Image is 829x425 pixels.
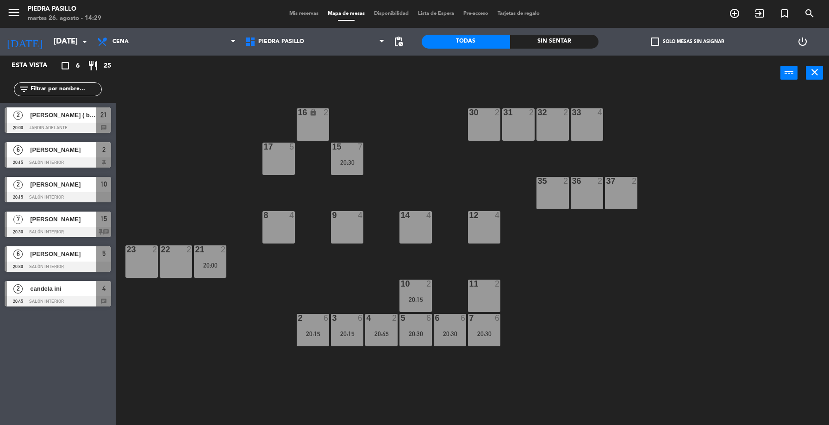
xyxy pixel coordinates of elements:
[13,180,23,189] span: 2
[400,314,401,322] div: 5
[263,211,264,219] div: 8
[797,36,808,47] i: power_settings_new
[784,67,795,78] i: power_input
[258,38,304,45] span: Piedra Pasillo
[495,211,500,219] div: 4
[60,60,71,71] i: crop_square
[104,61,111,71] span: 25
[5,60,67,71] div: Esta vista
[529,108,535,117] div: 2
[598,108,603,117] div: 4
[563,177,569,185] div: 2
[468,331,500,337] div: 20:30
[30,284,96,294] span: candela ini
[369,11,413,16] span: Disponibilidad
[289,211,295,219] div: 4
[285,11,323,16] span: Mis reservas
[413,11,459,16] span: Lista de Espera
[30,110,96,120] span: [PERSON_NAME] ( big box bar )
[493,11,544,16] span: Tarjetas de regalo
[187,245,192,254] div: 2
[563,108,569,117] div: 2
[598,177,603,185] div: 2
[393,36,404,47] span: pending_actions
[331,331,363,337] div: 20:15
[806,66,823,80] button: close
[632,177,637,185] div: 2
[126,245,127,254] div: 23
[28,14,101,23] div: martes 26. agosto - 14:29
[323,11,369,16] span: Mapa de mesas
[28,5,101,14] div: Piedra Pasillo
[434,331,466,337] div: 20:30
[79,36,90,47] i: arrow_drop_down
[102,248,106,259] span: 5
[809,67,820,78] i: close
[100,109,107,120] span: 21
[112,38,129,45] span: Cena
[13,250,23,259] span: 6
[365,331,398,337] div: 20:45
[76,61,80,71] span: 6
[426,314,432,322] div: 6
[324,108,329,117] div: 2
[651,37,724,46] label: Solo mesas sin asignar
[426,211,432,219] div: 4
[358,143,363,151] div: 7
[780,66,798,80] button: power_input
[459,11,493,16] span: Pre-acceso
[102,144,106,155] span: 2
[30,249,96,259] span: [PERSON_NAME]
[30,84,101,94] input: Filtrar por nombre...
[358,314,363,322] div: 6
[495,108,500,117] div: 2
[194,262,226,269] div: 20:00
[392,314,398,322] div: 2
[30,145,96,155] span: [PERSON_NAME]
[426,280,432,288] div: 2
[13,284,23,294] span: 2
[358,211,363,219] div: 4
[495,280,500,288] div: 2
[324,314,329,322] div: 6
[400,211,401,219] div: 14
[152,245,158,254] div: 2
[87,60,99,71] i: restaurant
[297,331,329,337] div: 20:15
[779,8,790,19] i: turned_in_not
[30,180,96,189] span: [PERSON_NAME]
[804,8,815,19] i: search
[495,314,500,322] div: 6
[754,8,765,19] i: exit_to_app
[263,143,264,151] div: 17
[100,179,107,190] span: 10
[13,111,23,120] span: 2
[510,35,598,49] div: Sin sentar
[399,331,432,337] div: 20:30
[100,213,107,225] span: 15
[289,143,295,151] div: 5
[7,6,21,23] button: menu
[19,84,30,95] i: filter_list
[729,8,740,19] i: add_circle_outline
[13,215,23,224] span: 7
[7,6,21,19] i: menu
[102,283,106,294] span: 4
[331,159,363,166] div: 20:30
[399,296,432,303] div: 20:15
[309,108,317,116] i: lock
